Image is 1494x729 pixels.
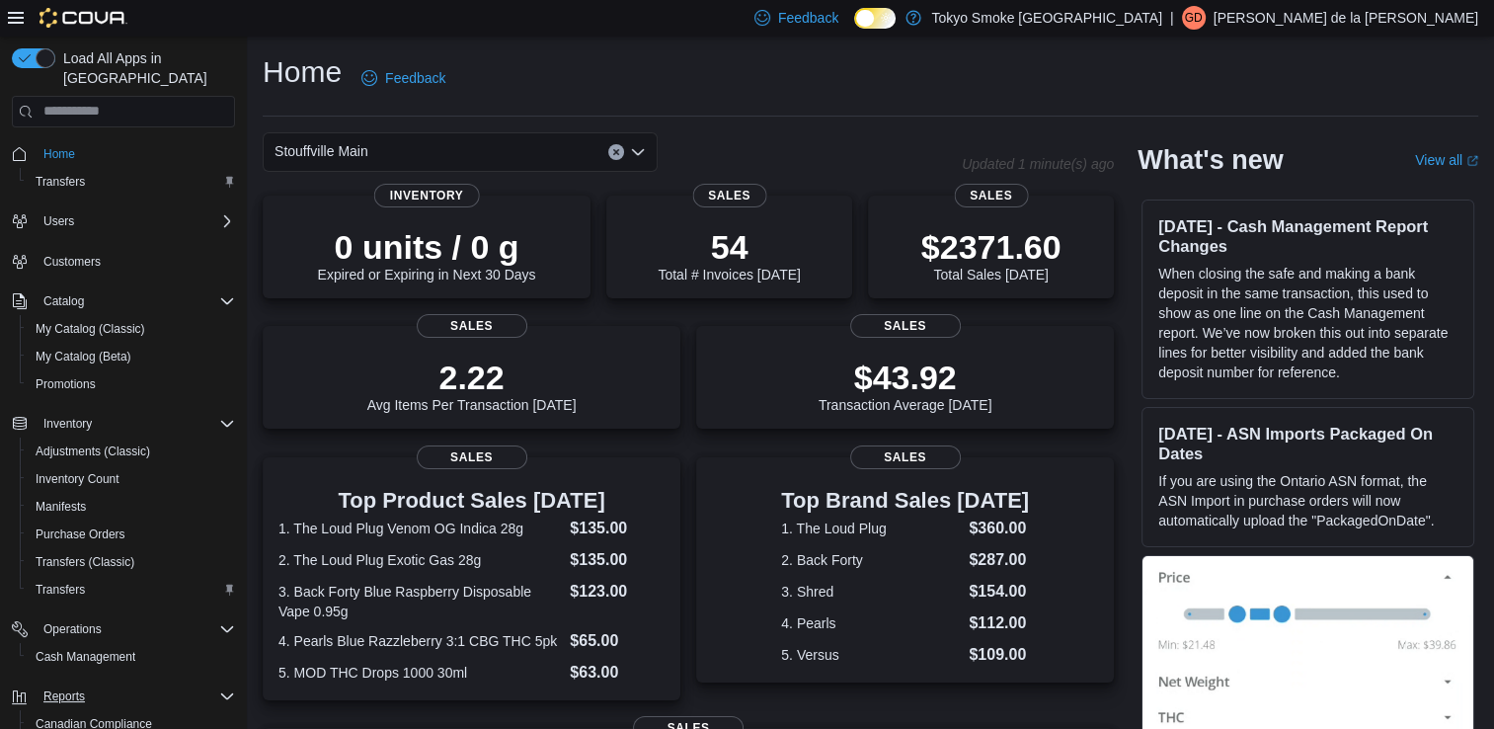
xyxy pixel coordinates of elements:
dt: 4. Pearls [781,613,961,633]
span: Sales [692,184,766,207]
p: 0 units / 0 g [318,227,536,267]
span: My Catalog (Classic) [28,317,235,341]
p: 54 [658,227,800,267]
button: Reports [36,685,93,708]
span: Purchase Orders [28,523,235,546]
span: Inventory Count [28,467,235,491]
button: Adjustments (Classic) [20,438,243,465]
span: Inventory [36,412,235,436]
div: Transaction Average [DATE] [819,358,992,413]
span: My Catalog (Beta) [28,345,235,368]
button: Catalog [4,287,243,315]
span: Stouffville Main [275,139,368,163]
span: Gd [1185,6,1203,30]
dt: 5. MOD THC Drops 1000 30ml [278,663,562,683]
a: View allExternal link [1415,152,1478,168]
dt: 1. The Loud Plug Venom OG Indica 28g [278,519,562,538]
span: Feedback [385,68,445,88]
a: Manifests [28,495,94,519]
button: Customers [4,247,243,276]
span: Customers [43,254,101,270]
button: Transfers [20,168,243,196]
div: Total Sales [DATE] [921,227,1062,283]
button: Cash Management [20,643,243,671]
button: Transfers [20,576,243,604]
a: Transfers (Classic) [28,550,142,574]
span: Feedback [778,8,838,28]
dd: $135.00 [570,548,665,572]
span: Transfers (Classic) [36,554,134,570]
span: Transfers [36,582,85,598]
span: Manifests [36,499,86,515]
button: Users [36,209,82,233]
a: Purchase Orders [28,523,133,546]
a: My Catalog (Beta) [28,345,139,368]
button: Open list of options [630,144,646,160]
button: Purchase Orders [20,521,243,548]
button: Home [4,139,243,168]
p: 2.22 [367,358,577,397]
dt: 2. Back Forty [781,550,961,570]
p: [PERSON_NAME] de la [PERSON_NAME] [1214,6,1478,30]
span: Sales [954,184,1028,207]
span: Users [36,209,235,233]
p: Tokyo Smoke [GEOGRAPHIC_DATA] [931,6,1162,30]
span: Transfers [28,170,235,194]
span: Transfers [36,174,85,190]
a: My Catalog (Classic) [28,317,153,341]
a: Adjustments (Classic) [28,440,158,463]
dd: $360.00 [969,517,1029,540]
span: My Catalog (Classic) [36,321,145,337]
dt: 1. The Loud Plug [781,519,961,538]
span: Reports [36,685,235,708]
svg: External link [1466,155,1478,167]
span: Users [43,213,74,229]
button: Operations [4,615,243,643]
span: Reports [43,688,85,704]
span: Transfers (Classic) [28,550,235,574]
dd: $63.00 [570,661,665,685]
dt: 3. Shred [781,582,961,602]
button: Clear input [608,144,624,160]
dt: 4. Pearls Blue Razzleberry 3:1 CBG THC 5pk [278,631,562,651]
input: Dark Mode [854,8,896,29]
span: Cash Management [36,649,135,665]
button: Catalog [36,289,92,313]
h1: Home [263,52,342,92]
a: Transfers [28,578,93,602]
span: Purchase Orders [36,526,125,542]
span: Inventory Count [36,471,119,487]
button: Manifests [20,493,243,521]
span: Adjustments (Classic) [28,440,235,463]
button: My Catalog (Beta) [20,343,243,370]
dd: $135.00 [570,517,665,540]
img: Cova [39,8,127,28]
span: Catalog [36,289,235,313]
h2: What's new [1138,144,1283,176]
a: Transfers [28,170,93,194]
button: My Catalog (Classic) [20,315,243,343]
a: Feedback [354,58,453,98]
dd: $287.00 [969,548,1029,572]
a: Home [36,142,83,166]
p: Updated 1 minute(s) ago [962,156,1114,172]
button: Inventory [4,410,243,438]
div: Total # Invoices [DATE] [658,227,800,283]
a: Inventory Count [28,467,127,491]
p: When closing the safe and making a bank deposit in the same transaction, this used to show as one... [1158,264,1457,382]
span: Promotions [28,372,235,396]
span: Inventory [43,416,92,432]
span: Promotions [36,376,96,392]
dd: $112.00 [969,611,1029,635]
dd: $123.00 [570,580,665,604]
span: Customers [36,249,235,274]
span: Operations [36,617,235,641]
span: Manifests [28,495,235,519]
span: Sales [417,314,527,338]
span: Sales [417,445,527,469]
button: Users [4,207,243,235]
dd: $65.00 [570,629,665,653]
dt: 5. Versus [781,645,961,665]
a: Promotions [28,372,104,396]
span: Home [36,141,235,166]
